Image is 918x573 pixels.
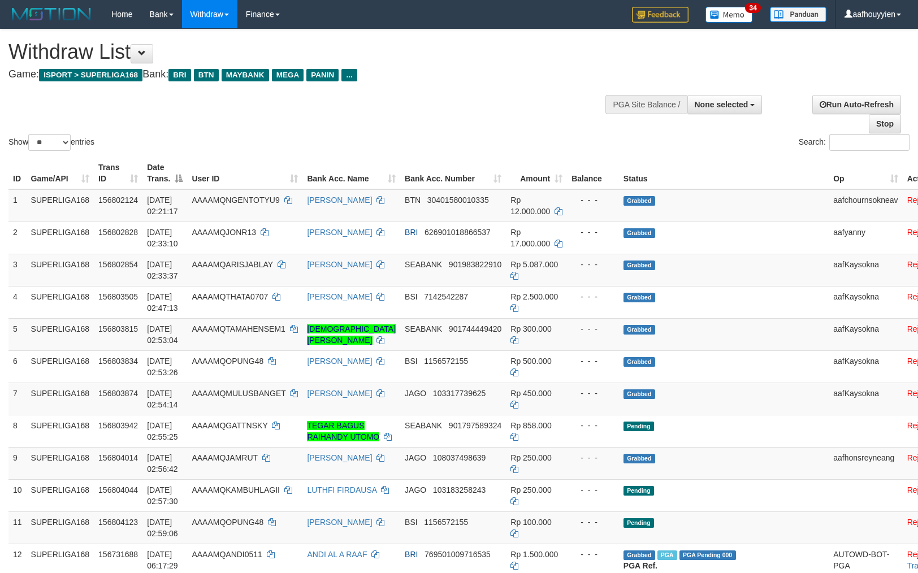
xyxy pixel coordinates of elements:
span: Rp 300.000 [510,324,551,333]
span: Grabbed [623,454,655,463]
a: [PERSON_NAME] [307,228,372,237]
span: Grabbed [623,389,655,399]
a: [PERSON_NAME] [307,260,372,269]
span: Marked by aafromsomean [657,550,677,560]
span: PANIN [306,69,339,81]
span: AAAAMQJAMRUT [192,453,257,462]
span: None selected [695,100,748,109]
div: - - - [571,194,614,206]
span: AAAAMQJONR13 [192,228,256,237]
span: BTN [194,69,219,81]
div: - - - [571,323,614,335]
span: AAAAMQTHATA0707 [192,292,268,301]
span: Rp 100.000 [510,518,551,527]
span: Rp 12.000.000 [510,196,550,216]
select: Showentries [28,134,71,151]
label: Show entries [8,134,94,151]
span: Grabbed [623,261,655,270]
span: 156804014 [98,453,138,462]
span: Pending [623,422,654,431]
a: [DEMOGRAPHIC_DATA][PERSON_NAME] [307,324,396,345]
span: Copy 103183258243 to clipboard [433,485,486,494]
td: 5 [8,318,27,350]
span: ... [341,69,357,81]
span: Rp 250.000 [510,485,551,494]
th: ID [8,157,27,189]
span: 156804123 [98,518,138,527]
span: 156803942 [98,421,138,430]
span: AAAAMQKAMBUHLAGII [192,485,280,494]
span: [DATE] 02:57:30 [147,485,178,506]
td: 10 [8,479,27,511]
img: Button%20Memo.svg [705,7,753,23]
span: AAAAMQNGENTOTYU9 [192,196,279,205]
a: [PERSON_NAME] [307,518,372,527]
span: MAYBANK [222,69,269,81]
span: BRI [168,69,190,81]
th: Op: activate to sort column ascending [829,157,902,189]
div: - - - [571,259,614,270]
span: JAGO [405,485,426,494]
td: aafchournsokneav [829,189,902,222]
span: 156803874 [98,389,138,398]
span: Grabbed [623,196,655,206]
span: Copy 30401580010335 to clipboard [427,196,489,205]
span: AAAAMQARISJABLAY [192,260,272,269]
a: [PERSON_NAME] [307,357,372,366]
span: [DATE] 02:33:37 [147,260,178,280]
span: [DATE] 06:17:29 [147,550,178,570]
th: Date Trans.: activate to sort column descending [142,157,187,189]
a: TEGAR BAGUS RAIHANDY UTOMO [307,421,379,441]
span: AAAAMQOPUNG48 [192,357,263,366]
a: [PERSON_NAME] [307,389,372,398]
span: [DATE] 02:33:10 [147,228,178,248]
td: SUPERLIGA168 [27,318,94,350]
h4: Game: Bank: [8,69,601,80]
td: 7 [8,383,27,415]
td: 4 [8,286,27,318]
span: ISPORT > SUPERLIGA168 [39,69,142,81]
div: - - - [571,227,614,238]
span: Rp 1.500.000 [510,550,558,559]
button: None selected [687,95,763,114]
td: aafhonsreyneang [829,447,902,479]
span: Grabbed [623,293,655,302]
span: 156803505 [98,292,138,301]
span: Rp 500.000 [510,357,551,366]
span: Rp 17.000.000 [510,228,550,248]
td: aafKaysokna [829,383,902,415]
span: BSI [405,357,418,366]
span: 156802854 [98,260,138,269]
span: Copy 626901018866537 to clipboard [425,228,491,237]
span: BRI [405,228,418,237]
span: 156731688 [98,550,138,559]
span: 156803815 [98,324,138,333]
th: Bank Acc. Number: activate to sort column ascending [400,157,506,189]
td: aafKaysokna [829,254,902,286]
td: 6 [8,350,27,383]
span: SEABANK [405,324,442,333]
span: Copy 7142542287 to clipboard [424,292,468,301]
th: Amount: activate to sort column ascending [506,157,567,189]
div: PGA Site Balance / [605,95,687,114]
span: Rp 5.087.000 [510,260,558,269]
span: [DATE] 02:53:26 [147,357,178,377]
span: Rp 250.000 [510,453,551,462]
td: 3 [8,254,27,286]
div: - - - [571,420,614,431]
span: Copy 1156572155 to clipboard [424,357,468,366]
th: Trans ID: activate to sort column ascending [94,157,142,189]
a: [PERSON_NAME] [307,292,372,301]
td: SUPERLIGA168 [27,189,94,222]
span: [DATE] 02:54:14 [147,389,178,409]
a: Stop [869,114,901,133]
span: Copy 901744449420 to clipboard [449,324,501,333]
span: 34 [745,3,760,13]
td: 2 [8,222,27,254]
a: LUTHFI FIRDAUSA [307,485,376,494]
td: aafKaysokna [829,350,902,383]
td: 11 [8,511,27,544]
span: Copy 901797589324 to clipboard [449,421,501,430]
span: Rp 450.000 [510,389,551,398]
span: [DATE] 02:21:17 [147,196,178,216]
